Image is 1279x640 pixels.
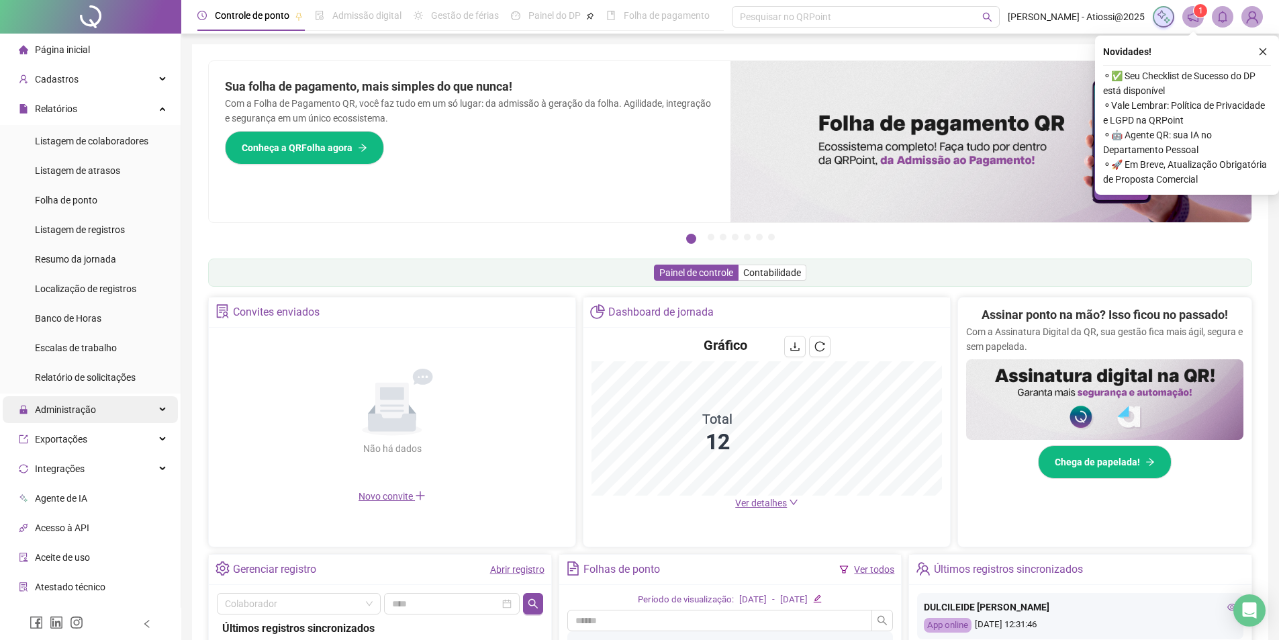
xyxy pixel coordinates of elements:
[197,11,207,20] span: clock-circle
[35,103,77,114] span: Relatórios
[789,498,798,507] span: down
[1233,594,1266,627] div: Open Intercom Messenger
[414,11,423,20] span: sun
[583,558,660,581] div: Folhas de ponto
[1227,602,1237,612] span: eye
[1038,445,1172,479] button: Chega de papelada!
[35,313,101,324] span: Banco de Horas
[35,165,120,176] span: Listagem de atrasos
[215,10,289,21] span: Controle de ponto
[70,616,83,629] span: instagram
[586,12,594,20] span: pushpin
[1217,11,1229,23] span: bell
[1194,4,1207,17] sup: 1
[780,593,808,607] div: [DATE]
[1156,9,1171,24] img: sparkle-icon.fc2bf0ac1784a2077858766a79e2daf3.svg
[659,267,733,278] span: Painel de controle
[35,224,125,235] span: Listagem de registros
[35,283,136,294] span: Localização de registros
[216,304,230,318] span: solution
[295,12,303,20] span: pushpin
[35,254,116,265] span: Resumo da jornada
[528,598,538,609] span: search
[233,301,320,324] div: Convites enviados
[854,564,894,575] a: Ver todos
[730,61,1252,222] img: banner%2F8d14a306-6205-4263-8e5b-06e9a85ad873.png
[35,434,87,445] span: Exportações
[756,234,763,240] button: 6
[19,104,28,113] span: file
[1198,6,1203,15] span: 1
[790,341,800,352] span: download
[35,522,89,533] span: Acesso à API
[739,593,767,607] div: [DATE]
[35,195,97,205] span: Folha de ponto
[924,600,1237,614] div: DULCILEIDE [PERSON_NAME]
[35,74,79,85] span: Cadastros
[35,342,117,353] span: Escalas de trabalho
[233,558,316,581] div: Gerenciar registro
[735,498,787,508] span: Ver detalhes
[704,336,747,355] h4: Gráfico
[216,561,230,576] span: setting
[35,582,105,592] span: Atestado técnico
[35,404,96,415] span: Administração
[608,301,714,324] div: Dashboard de jornada
[330,441,454,456] div: Não há dados
[19,523,28,533] span: api
[19,75,28,84] span: user-add
[19,553,28,562] span: audit
[19,464,28,473] span: sync
[1103,44,1151,59] span: Novidades !
[358,143,367,152] span: arrow-right
[813,594,822,603] span: edit
[242,140,352,155] span: Conheça a QRFolha agora
[814,341,825,352] span: reload
[490,564,544,575] a: Abrir registro
[415,490,426,501] span: plus
[35,44,90,55] span: Página inicial
[142,619,152,629] span: left
[638,593,734,607] div: Período de visualização:
[732,234,739,240] button: 4
[1242,7,1262,27] img: 92257
[1187,11,1199,23] span: notification
[528,10,581,21] span: Painel do DP
[1055,455,1140,469] span: Chega de papelada!
[225,96,714,126] p: Com a Folha de Pagamento QR, você faz tudo em um só lugar: da admissão à geração da folha. Agilid...
[30,616,43,629] span: facebook
[35,136,148,146] span: Listagem de colaboradores
[511,11,520,20] span: dashboard
[566,561,580,576] span: file-text
[19,405,28,414] span: lock
[624,10,710,21] span: Folha de pagamento
[720,234,726,240] button: 3
[1103,128,1271,157] span: ⚬ 🤖 Agente QR: sua IA no Departamento Pessoal
[708,234,714,240] button: 2
[19,45,28,54] span: home
[743,267,801,278] span: Contabilidade
[982,12,992,22] span: search
[50,616,63,629] span: linkedin
[35,372,136,383] span: Relatório de solicitações
[839,565,849,574] span: filter
[966,324,1243,354] p: Com a Assinatura Digital da QR, sua gestão fica mais ágil, segura e sem papelada.
[924,618,972,633] div: App online
[19,582,28,592] span: solution
[225,131,384,165] button: Conheça a QRFolha agora
[924,618,1237,633] div: [DATE] 12:31:46
[431,10,499,21] span: Gestão de férias
[19,435,28,444] span: export
[744,234,751,240] button: 5
[877,615,888,626] span: search
[35,552,90,563] span: Aceite de uso
[225,77,714,96] h2: Sua folha de pagamento, mais simples do que nunca!
[35,463,85,474] span: Integrações
[982,306,1228,324] h2: Assinar ponto na mão? Isso ficou no passado!
[966,359,1243,440] img: banner%2F02c71560-61a6-44d4-94b9-c8ab97240462.png
[934,558,1083,581] div: Últimos registros sincronizados
[359,491,426,502] span: Novo convite
[590,304,604,318] span: pie-chart
[686,234,696,244] button: 1
[315,11,324,20] span: file-done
